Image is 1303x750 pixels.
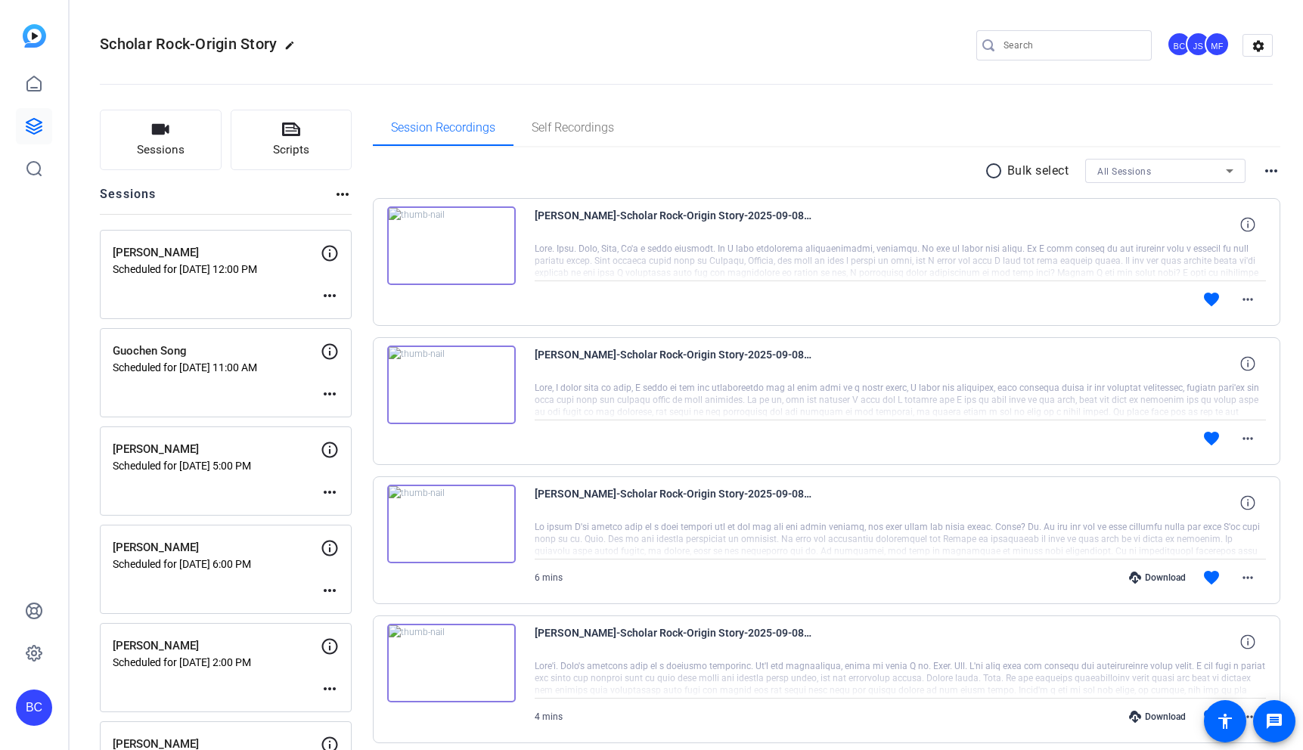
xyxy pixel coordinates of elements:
[100,110,222,170] button: Sessions
[387,485,516,563] img: thumb-nail
[113,460,321,472] p: Scheduled for [DATE] 5:00 PM
[321,680,339,698] mat-icon: more_horiz
[387,206,516,285] img: thumb-nail
[1205,32,1231,58] ngx-avatar: Mandy Fernandez
[1239,290,1257,308] mat-icon: more_horiz
[1239,429,1257,448] mat-icon: more_horiz
[1202,290,1221,308] mat-icon: favorite
[321,287,339,305] mat-icon: more_horiz
[535,711,563,722] span: 4 mins
[113,539,321,556] p: [PERSON_NAME]
[1186,32,1211,57] div: JS
[1202,569,1221,587] mat-icon: favorite
[137,141,185,159] span: Sessions
[1202,429,1221,448] mat-icon: favorite
[1007,162,1069,180] p: Bulk select
[113,637,321,655] p: [PERSON_NAME]
[113,656,321,668] p: Scheduled for [DATE] 2:00 PM
[387,346,516,424] img: thumb-nail
[1167,32,1192,57] div: BC
[321,483,339,501] mat-icon: more_horiz
[1239,708,1257,726] mat-icon: more_horiz
[100,35,277,53] span: Scholar Rock-Origin Story
[532,122,614,134] span: Self Recordings
[273,141,309,159] span: Scripts
[100,185,157,214] h2: Sessions
[535,624,814,660] span: [PERSON_NAME]-Scholar Rock-Origin Story-2025-09-08-15-18-24-013-0
[1262,162,1280,180] mat-icon: more_horiz
[535,572,563,583] span: 6 mins
[113,558,321,570] p: Scheduled for [DATE] 6:00 PM
[1265,712,1283,730] mat-icon: message
[113,441,321,458] p: [PERSON_NAME]
[1004,36,1140,54] input: Search
[113,342,321,360] p: Guochen Song
[231,110,352,170] button: Scripts
[1097,166,1151,177] span: All Sessions
[16,690,52,726] div: BC
[1205,32,1230,57] div: MF
[321,581,339,600] mat-icon: more_horiz
[1243,35,1274,57] mat-icon: settings
[113,263,321,275] p: Scheduled for [DATE] 12:00 PM
[1202,708,1221,726] mat-icon: favorite
[284,40,302,58] mat-icon: edit
[113,361,321,373] p: Scheduled for [DATE] 11:00 AM
[1239,569,1257,587] mat-icon: more_horiz
[1122,711,1193,723] div: Download
[1216,712,1234,730] mat-icon: accessibility
[23,24,46,48] img: blue-gradient.svg
[387,624,516,702] img: thumb-nail
[1186,32,1212,58] ngx-avatar: Judy Spier
[1167,32,1193,58] ngx-avatar: Brian Curp
[1122,572,1193,584] div: Download
[334,185,352,203] mat-icon: more_horiz
[985,162,1007,180] mat-icon: radio_button_unchecked
[321,385,339,403] mat-icon: more_horiz
[391,122,495,134] span: Session Recordings
[535,206,814,243] span: [PERSON_NAME]-Scholar Rock-Origin Story-2025-09-08-15-36-41-140-0
[535,485,814,521] span: [PERSON_NAME]-Scholar Rock-Origin Story-2025-09-08-15-22-39-237-0
[535,346,814,382] span: [PERSON_NAME]-Scholar Rock-Origin Story-2025-09-08-15-28-42-671-0
[113,244,321,262] p: [PERSON_NAME]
